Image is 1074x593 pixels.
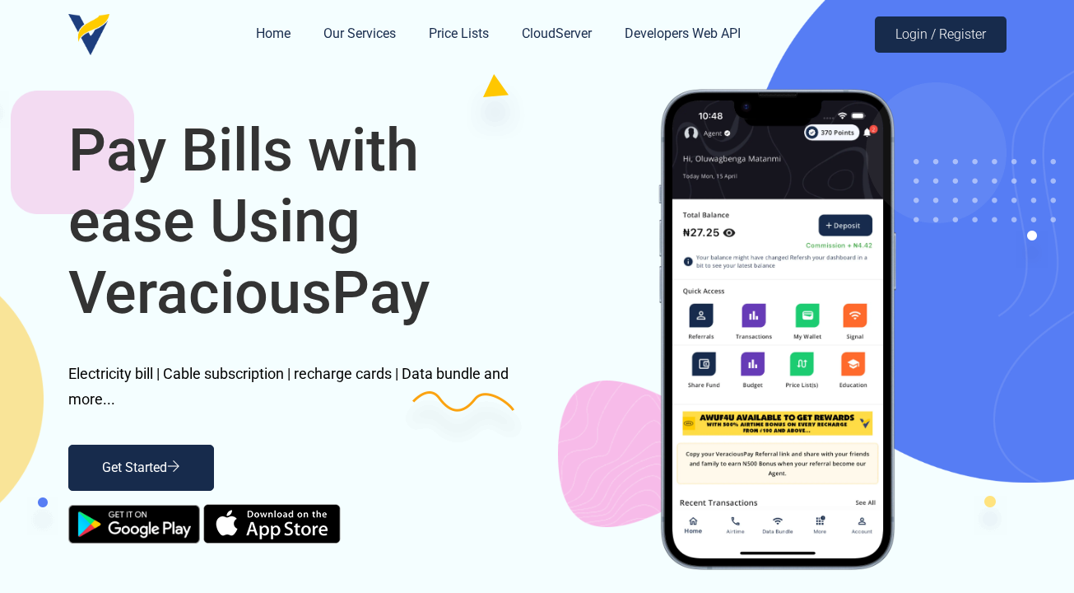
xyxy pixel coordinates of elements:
a: Developers Web API [625,17,741,52]
img: Image [866,82,1007,223]
img: Image [27,497,58,535]
img: google-play.png [68,505,200,544]
a: Price Lists [429,17,489,52]
a: Login / Register [875,16,1007,53]
a: Home [256,17,291,52]
a: CloudServer [522,17,592,52]
img: Image [402,391,525,445]
a: Get Started [68,445,214,491]
h1: Pay Bills with ease Using VeraciousPay [68,115,525,329]
img: Image [558,381,723,527]
img: Image [11,91,134,214]
img: Image [654,82,901,577]
img: logo [68,14,109,55]
img: Image [467,74,525,140]
img: Image [974,496,1007,535]
img: Image [1016,231,1048,268]
img: app-store.png [203,504,341,544]
a: Our Services [323,17,396,52]
p: Electricity bill | Cable subscription | recharge cards | Data bundle and more... [68,362,525,412]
